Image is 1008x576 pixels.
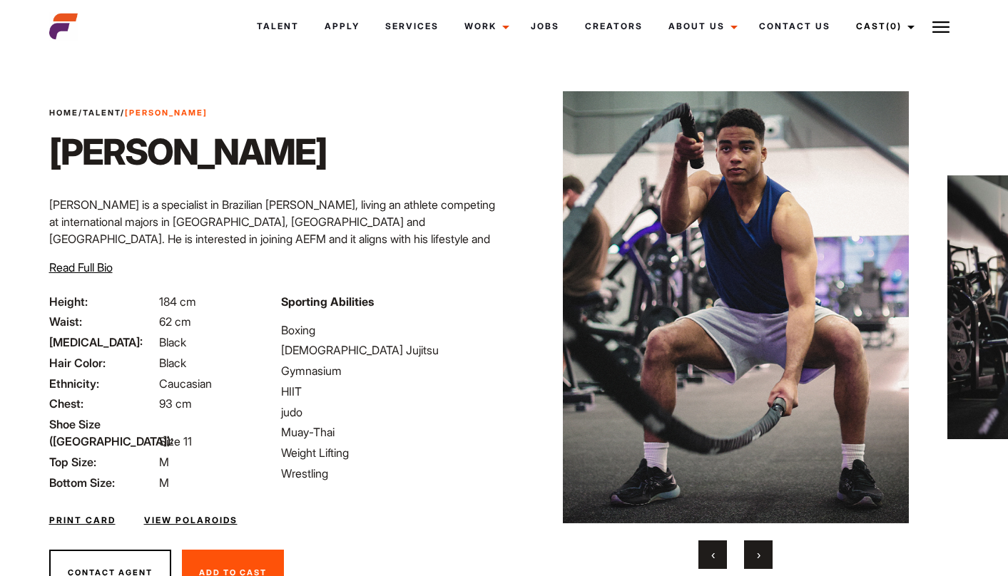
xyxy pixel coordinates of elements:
[159,434,192,448] span: Size 11
[159,335,186,349] span: Black
[49,334,156,351] span: [MEDICAL_DATA]:
[932,19,950,36] img: Burger icon
[281,362,496,379] li: Gymnasium
[49,108,78,118] a: Home
[83,108,121,118] a: Talent
[125,108,208,118] strong: [PERSON_NAME]
[281,423,496,441] li: Muay-Thai
[159,455,169,469] span: M
[312,7,372,46] a: Apply
[572,7,656,46] a: Creators
[372,7,452,46] a: Services
[49,453,156,470] span: Top Size:
[144,514,238,527] a: View Polaroids
[49,416,156,450] span: Shoe Size ([GEOGRAPHIC_DATA]):
[49,293,156,310] span: Height:
[159,396,192,411] span: 93 cm
[49,514,116,527] a: Print Card
[49,196,496,264] p: [PERSON_NAME] is a specialist in Brazilian [PERSON_NAME], living an athlete competing at internat...
[281,465,496,482] li: Wrestling
[518,7,572,46] a: Jobs
[49,259,113,276] button: Read Full Bio
[159,314,191,329] span: 62 cm
[281,322,496,339] li: Boxing
[49,375,156,392] span: Ethnicity:
[757,547,760,562] span: Next
[159,475,169,490] span: M
[711,547,715,562] span: Previous
[49,395,156,412] span: Chest:
[159,294,196,309] span: 184 cm
[49,107,208,119] span: / /
[49,130,327,173] h1: [PERSON_NAME]
[49,474,156,491] span: Bottom Size:
[49,354,156,371] span: Hair Color:
[281,444,496,461] li: Weight Lifting
[452,7,518,46] a: Work
[244,7,312,46] a: Talent
[281,294,374,309] strong: Sporting Abilities
[281,403,496,421] li: judo
[656,7,746,46] a: About Us
[159,356,186,370] span: Black
[159,376,212,391] span: Caucasian
[49,260,113,274] span: Read Full Bio
[281,383,496,400] li: HIIT
[886,21,902,31] span: (0)
[746,7,843,46] a: Contact Us
[49,12,78,41] img: cropped-aefm-brand-fav-22-square.png
[49,313,156,330] span: Waist:
[281,341,496,359] li: [DEMOGRAPHIC_DATA] Jujitsu
[843,7,923,46] a: Cast(0)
